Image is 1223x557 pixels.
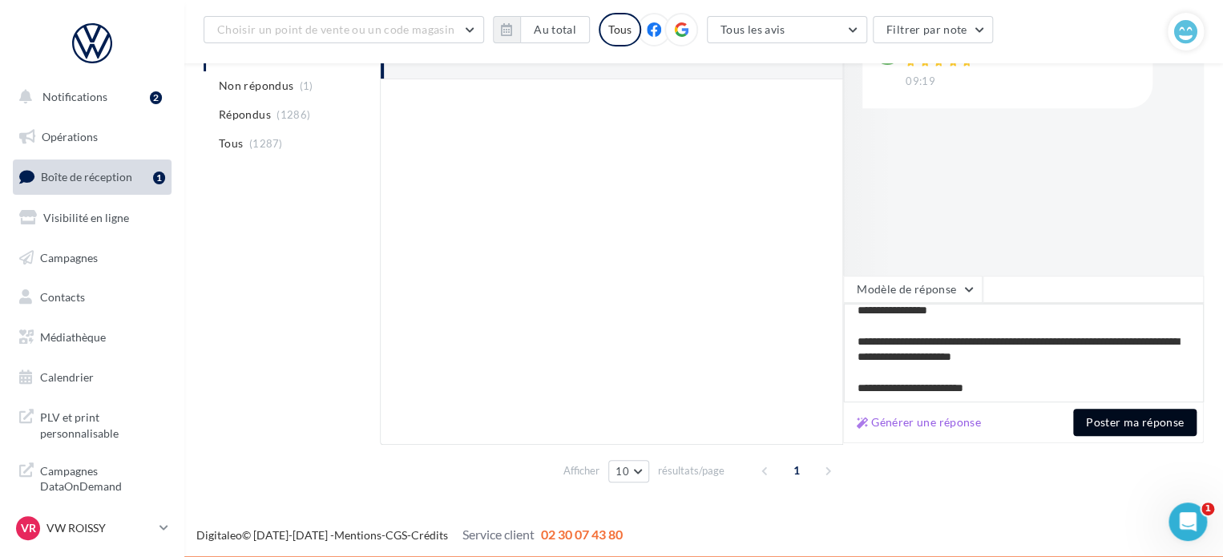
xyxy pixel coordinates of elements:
button: Générer une réponse [850,413,987,432]
a: Opérations [10,120,175,154]
div: 1 [153,172,165,184]
span: Calendrier [40,370,94,384]
span: 1 [1201,503,1214,515]
a: PLV et print personnalisable [10,400,175,447]
span: Non répondus [219,78,293,94]
button: Modèle de réponse [843,276,983,303]
a: Crédits [411,528,448,542]
a: Médiathèque [10,321,175,354]
div: 2 [150,91,162,104]
span: (1287) [249,137,283,150]
a: Digitaleo [196,528,242,542]
a: Visibilité en ligne [10,201,175,235]
span: Boîte de réception [41,170,132,184]
span: (1) [300,79,313,92]
button: Choisir un point de vente ou un code magasin [204,16,484,43]
button: Notifications 2 [10,80,168,114]
span: Tous [219,135,243,151]
span: PLV et print personnalisable [40,406,165,441]
a: Mentions [334,528,381,542]
span: Répondus [219,107,271,123]
span: Visibilité en ligne [43,211,129,224]
p: VW ROISSY [46,520,153,536]
button: 10 [608,460,649,482]
button: Tous les avis [707,16,867,43]
span: Médiathèque [40,330,106,344]
span: résultats/page [658,463,725,478]
span: 02 30 07 43 80 [541,527,623,542]
a: Boîte de réception1 [10,159,175,194]
a: VR VW ROISSY [13,513,172,543]
iframe: Intercom live chat [1169,503,1207,541]
span: © [DATE]-[DATE] - - - [196,528,623,542]
span: Campagnes [40,250,98,264]
a: CGS [385,528,407,542]
div: Tous [599,13,641,46]
span: Notifications [42,90,107,103]
span: Opérations [42,130,98,143]
span: Campagnes DataOnDemand [40,460,165,494]
span: 10 [616,465,629,478]
button: Au total [493,16,590,43]
span: Tous les avis [720,22,785,36]
button: Filtrer par note [873,16,994,43]
span: Choisir un point de vente ou un code magasin [217,22,454,36]
a: Campagnes [10,241,175,275]
span: Service client [462,527,535,542]
span: 09:19 [906,75,935,89]
button: Au total [520,16,590,43]
span: 1 [784,458,809,483]
span: Contacts [40,290,85,304]
a: Campagnes DataOnDemand [10,454,175,501]
span: VR [21,520,36,536]
span: Afficher [563,463,599,478]
span: (1286) [276,108,310,121]
button: Poster ma réponse [1073,409,1197,436]
a: Contacts [10,281,175,314]
a: Calendrier [10,361,175,394]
